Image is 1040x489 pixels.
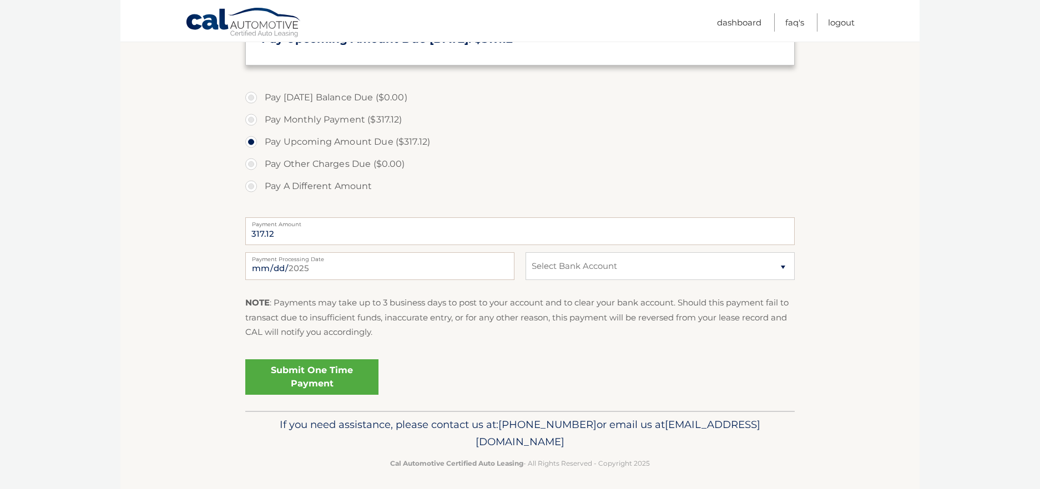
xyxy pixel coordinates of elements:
[253,457,787,469] p: - All Rights Reserved - Copyright 2025
[717,13,761,32] a: Dashboard
[785,13,804,32] a: FAQ's
[253,416,787,451] p: If you need assistance, please contact us at: or email us at
[245,252,514,261] label: Payment Processing Date
[245,217,795,245] input: Payment Amount
[245,359,378,395] a: Submit One Time Payment
[245,131,795,153] label: Pay Upcoming Amount Due ($317.12)
[245,252,514,280] input: Payment Date
[245,297,270,308] strong: NOTE
[828,13,855,32] a: Logout
[245,153,795,175] label: Pay Other Charges Due ($0.00)
[245,109,795,131] label: Pay Monthly Payment ($317.12)
[245,217,795,226] label: Payment Amount
[245,175,795,197] label: Pay A Different Amount
[498,418,597,431] span: [PHONE_NUMBER]
[245,86,795,109] label: Pay [DATE] Balance Due ($0.00)
[185,7,302,39] a: Cal Automotive
[245,296,795,339] p: : Payments may take up to 3 business days to post to your account and to clear your bank account....
[390,459,523,467] strong: Cal Automotive Certified Auto Leasing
